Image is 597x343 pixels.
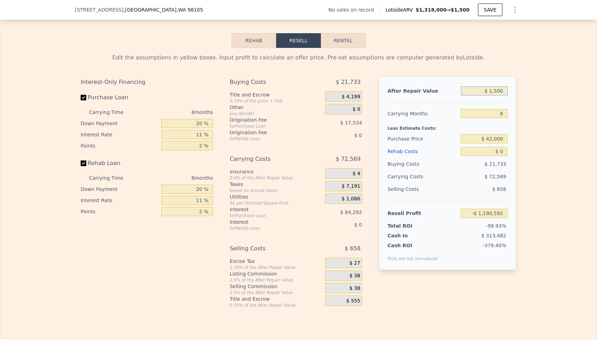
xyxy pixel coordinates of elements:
div: Total ROI [388,222,431,229]
div: Cash ROI [388,242,438,249]
div: for Rehab Loan [230,136,308,142]
div: Points [81,206,159,217]
span: $ 658 [345,242,361,255]
span: $ 38 [349,285,360,292]
span: $ 27 [349,260,360,266]
label: Purchase Loan [81,91,159,104]
div: 0.33% of the After Repair Value [230,302,322,308]
span: $ 658 [492,186,506,192]
div: for Purchase Loan [230,213,308,219]
div: After Repair Value [388,85,458,97]
div: Interest Rate [81,195,159,206]
div: Selling Costs [230,242,308,255]
div: Carrying Months [388,107,458,120]
div: Edit the assumptions in yellow boxes. Input profit to calculate an offer price. Pre-set assumptio... [81,53,516,62]
div: Origination Fee [230,129,308,136]
span: [STREET_ADDRESS] [75,6,124,13]
span: , WA 98105 [176,7,203,13]
span: $ 0 [354,222,362,228]
div: Carrying Time [89,107,134,118]
div: Purchase Price [388,133,458,145]
div: Buying Costs [388,158,458,170]
span: → [415,6,469,13]
div: Excise Tax [230,258,322,265]
div: Down Payment [81,118,159,129]
button: SAVE [478,3,502,16]
div: based on annual taxes [230,188,322,193]
span: $ 4,199 [341,94,360,100]
div: ROIs are not annualized [388,249,438,262]
span: Lotside ARV [385,6,415,13]
button: Resell [276,33,321,48]
div: Carrying Time [89,172,134,184]
div: Interest [230,206,308,213]
span: $ 0 [354,133,362,138]
div: Carrying Costs [230,153,308,165]
span: , [GEOGRAPHIC_DATA] [124,6,203,13]
button: Rental [321,33,366,48]
div: 2.5% of the After Repair Value [230,290,322,295]
div: 1.78% of the After Repair Value [230,265,322,270]
span: $ 0 [353,106,360,113]
div: Points [81,140,159,151]
div: Less Estimate Costs: [388,120,508,133]
input: Purchase Loan [81,95,86,100]
span: $ 64,292 [340,209,362,215]
div: Rehab Costs [388,145,458,158]
span: $ 72,569 [485,174,506,179]
button: Rehab [231,33,276,48]
span: $1,318,000 [415,7,447,13]
div: Carrying Costs [388,170,431,183]
div: Taxes [230,181,322,188]
div: Interest [230,219,308,226]
div: Buying Costs [230,76,308,88]
input: Rehab Loan [81,160,86,166]
div: 2.5% of the After Repair Value [230,277,322,283]
span: $ 72,569 [336,153,361,165]
span: $ 17,534 [340,120,362,126]
div: Insurance [230,168,322,175]
div: for Purchase Loan [230,123,308,129]
span: -379.40% [483,243,506,248]
div: Resell Profit [388,207,458,220]
div: Selling Costs [388,183,458,195]
div: 8 months [137,172,213,184]
span: $ 7,191 [341,183,360,190]
div: you decide! [230,111,322,116]
span: -99.93% [486,223,506,229]
span: $ 4 [353,171,360,177]
span: $ 1,086 [341,196,360,202]
div: 8 months [137,107,213,118]
div: Origination Fee [230,116,308,123]
span: $ 38 [349,273,360,279]
div: 0.4% of the After Repair Value [230,175,322,181]
div: Interest Rate [81,129,159,140]
div: Utilities [230,193,322,200]
label: Rehab Loan [81,157,159,170]
div: Interest-Only Financing [81,76,213,88]
span: $ 21,733 [336,76,361,88]
div: for Rehab Loan [230,226,308,231]
span: $ 555 [346,298,360,304]
div: 3¢ per Finished Square Foot [230,200,322,206]
div: Title and Escrow [230,91,322,98]
span: $ 21,733 [485,161,506,167]
button: Show Options [508,3,522,17]
div: Title and Escrow [230,295,322,302]
div: Down Payment [81,184,159,195]
div: Other [230,104,322,111]
div: 0.33% of the price + 550 [230,98,322,104]
span: $1,500 [451,7,470,13]
div: Cash In [388,232,431,239]
div: Selling Commission [230,283,322,290]
div: No sales on record [329,6,379,13]
div: Listing Commission [230,270,322,277]
span: $ 313,482 [481,233,506,238]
